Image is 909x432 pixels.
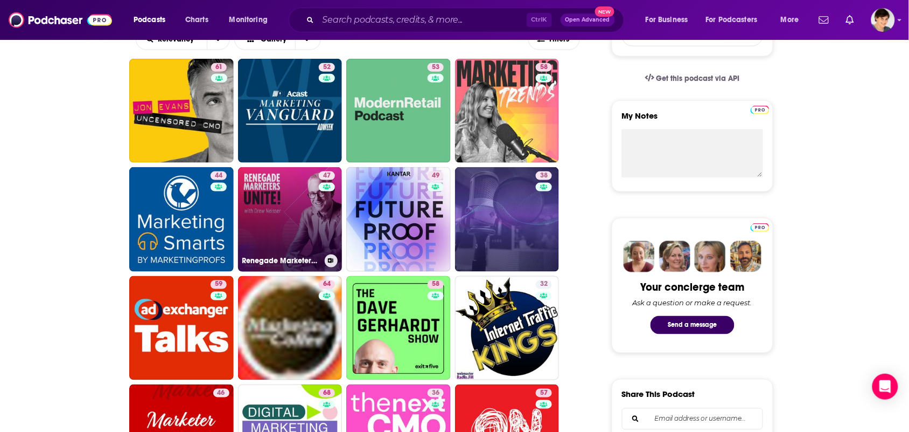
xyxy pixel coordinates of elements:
[633,299,752,307] div: Ask a question or make a request.
[455,59,560,163] a: 58
[695,241,726,272] img: Jules Profile
[871,8,895,32] span: Logged in as bethwouldknow
[646,12,688,28] span: For Business
[751,223,770,232] img: Podchaser Pro
[211,63,227,72] a: 61
[213,389,229,397] a: 46
[540,62,548,73] span: 58
[129,59,234,163] a: 61
[129,167,234,272] a: 44
[872,374,898,400] div: Open Intercom Messenger
[871,8,895,32] button: Show profile menu
[751,222,770,232] a: Pro website
[238,59,342,163] a: 52
[527,13,552,27] span: Ctrl K
[178,11,215,29] a: Charts
[319,63,335,72] a: 52
[641,281,745,294] div: Your concierge team
[126,11,179,29] button: open menu
[238,167,342,272] a: 47Renegade Marketers Unite
[637,65,749,92] a: Get this podcast via API
[323,62,331,73] span: 52
[751,104,770,114] a: Pro website
[536,280,552,289] a: 32
[432,62,439,73] span: 53
[656,74,740,83] span: Get this podcast via API
[781,12,799,28] span: More
[622,408,763,430] div: Search followers
[432,170,439,181] span: 49
[428,63,444,72] a: 53
[185,12,208,28] span: Charts
[549,36,571,43] span: Filters
[211,172,227,180] a: 44
[319,172,335,180] a: 47
[565,17,610,23] span: Open Advanced
[540,279,548,290] span: 32
[242,256,320,265] h3: Renegade Marketers Unite
[136,36,207,43] button: open menu
[261,36,286,43] span: Gallery
[299,8,634,32] div: Search podcasts, credits, & more...
[455,276,560,381] a: 32
[706,12,758,28] span: For Podcasters
[871,8,895,32] img: User Profile
[346,276,451,381] a: 58
[815,11,833,29] a: Show notifications dropdown
[129,276,234,381] a: 59
[536,172,552,180] a: 38
[158,36,198,43] span: Relevancy
[540,170,548,181] span: 38
[319,389,335,397] a: 68
[432,388,439,399] span: 36
[595,6,614,17] span: New
[428,280,444,289] a: 58
[215,62,222,73] span: 61
[222,11,282,29] button: open menu
[215,279,222,290] span: 59
[346,59,451,163] a: 53
[751,106,770,114] img: Podchaser Pro
[622,389,695,400] h3: Share This Podcast
[211,280,227,289] a: 59
[319,280,335,289] a: 64
[624,241,655,272] img: Sydney Profile
[842,11,858,29] a: Show notifications dropdown
[699,11,773,29] button: open menu
[229,12,268,28] span: Monitoring
[561,13,615,26] button: Open AdvancedNew
[536,389,552,397] a: 57
[9,10,112,30] img: Podchaser - Follow, Share and Rate Podcasts
[323,388,331,399] span: 68
[659,241,690,272] img: Barbara Profile
[536,63,552,72] a: 58
[730,241,761,272] img: Jon Profile
[218,388,225,399] span: 46
[432,279,439,290] span: 58
[238,276,342,381] a: 64
[651,316,735,334] button: Send a message
[318,11,527,29] input: Search podcasts, credits, & more...
[622,111,763,129] label: My Notes
[134,12,165,28] span: Podcasts
[540,388,548,399] span: 57
[428,172,444,180] a: 49
[215,170,222,181] span: 44
[323,279,331,290] span: 64
[346,167,451,272] a: 49
[638,11,702,29] button: open menu
[773,11,813,29] button: open menu
[631,409,754,429] input: Email address or username...
[323,170,331,181] span: 47
[428,389,444,397] a: 36
[455,167,560,272] a: 38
